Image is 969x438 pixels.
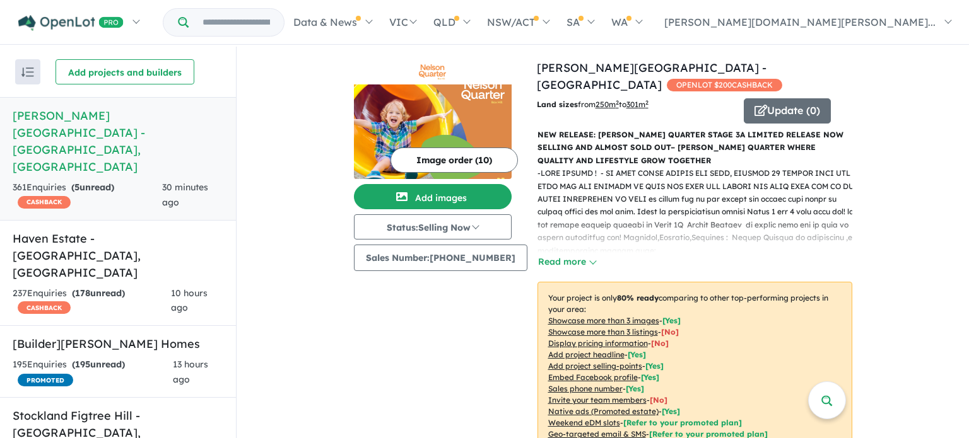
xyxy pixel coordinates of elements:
a: Nelson Quarter Estate - Box Hill LogoNelson Quarter Estate - Box Hill [354,59,512,179]
a: [PERSON_NAME][GEOGRAPHIC_DATA] - [GEOGRAPHIC_DATA] [537,61,766,92]
span: 13 hours ago [173,359,208,385]
span: PROMOTED [18,374,73,386]
strong: ( unread) [71,182,114,193]
strong: ( unread) [72,359,125,370]
u: Invite your team members [548,395,647,405]
sup: 2 [645,99,649,106]
p: - LORE IPSUMD ! - SI AMET CONSE ADIPIS ELI SEDD, EIUSMOD 29 TEMPOR INCI UTL ETDO MAG ALI ENIMADM ... [537,167,862,386]
span: [Refer to your promoted plan] [623,418,742,427]
span: CASHBACK [18,196,71,209]
span: [ Yes ] [628,350,646,359]
u: Display pricing information [548,338,648,348]
h5: Haven Estate - [GEOGRAPHIC_DATA] , [GEOGRAPHIC_DATA] [13,230,223,281]
span: OPENLOT $ 200 CASHBACK [667,79,782,91]
button: Add images [354,184,512,209]
b: Land sizes [537,100,578,109]
button: Status:Selling Now [354,214,512,239]
button: Update (0) [744,98,831,124]
span: [PERSON_NAME][DOMAIN_NAME][PERSON_NAME]... [664,16,936,28]
u: Add project headline [548,350,625,359]
sup: 2 [616,99,619,106]
u: Showcase more than 3 listings [548,327,658,337]
span: [ No ] [651,338,669,348]
u: Embed Facebook profile [548,372,638,382]
img: sort.svg [21,67,34,77]
u: Add project selling-points [548,361,642,371]
span: [ No ] [661,327,679,337]
img: Nelson Quarter Estate - Box Hill Logo [359,64,507,79]
button: Read more [537,255,597,269]
p: NEW RELEASE: [PERSON_NAME] QUARTER STAGE 3A LIMITED RELEASE NOW SELLING AND ALMOST SOLD OUT– [PER... [537,129,852,167]
span: 5 [74,182,79,193]
span: 178 [75,287,90,299]
button: Image order (10) [391,147,518,173]
input: Try estate name, suburb, builder or developer [191,9,281,36]
button: Sales Number:[PHONE_NUMBER] [354,245,527,271]
div: 237 Enquir ies [13,286,171,316]
u: Showcase more than 3 images [548,316,659,325]
span: to [619,100,649,109]
u: Weekend eDM slots [548,418,620,427]
u: Sales phone number [548,384,623,393]
span: [ No ] [650,395,667,405]
b: 80 % ready [617,293,659,303]
u: Native ads (Promoted estate) [548,406,659,416]
span: 10 hours ago [171,287,208,314]
button: Add projects and builders [56,59,194,84]
u: 250 m [596,100,619,109]
span: [ Yes ] [641,372,659,382]
span: CASHBACK [18,301,71,314]
h5: [Builder] [PERSON_NAME] Homes [13,335,223,352]
p: from [537,98,734,111]
span: 195 [75,359,90,370]
span: 30 minutes ago [162,182,208,208]
h5: [PERSON_NAME][GEOGRAPHIC_DATA] - [GEOGRAPHIC_DATA] , [GEOGRAPHIC_DATA] [13,107,223,175]
strong: ( unread) [72,287,125,299]
div: 361 Enquir ies [13,180,162,210]
img: Nelson Quarter Estate - Box Hill [354,84,512,179]
u: 301 m [626,100,649,109]
span: [ Yes ] [626,384,644,393]
span: [Yes] [662,406,680,416]
span: [ Yes ] [645,361,664,371]
img: Openlot PRO Logo White [18,15,124,31]
span: [ Yes ] [662,316,681,325]
div: 195 Enquir ies [13,357,173,388]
